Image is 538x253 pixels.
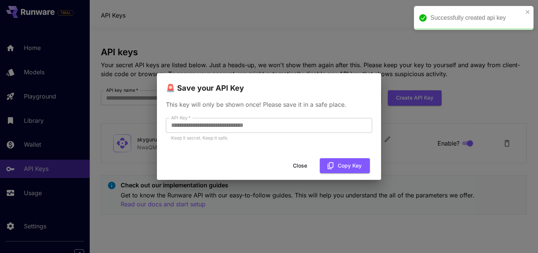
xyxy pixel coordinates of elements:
[166,100,372,109] p: This key will only be shown once! Please save it in a safe place.
[157,73,381,94] h2: 🚨 Save your API Key
[320,158,370,174] button: Copy Key
[171,134,367,142] p: Keep it secret. Keep it safe.
[430,13,523,22] div: Successfully created api key
[283,158,317,174] button: Close
[525,9,531,15] button: close
[171,115,191,121] label: API Key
